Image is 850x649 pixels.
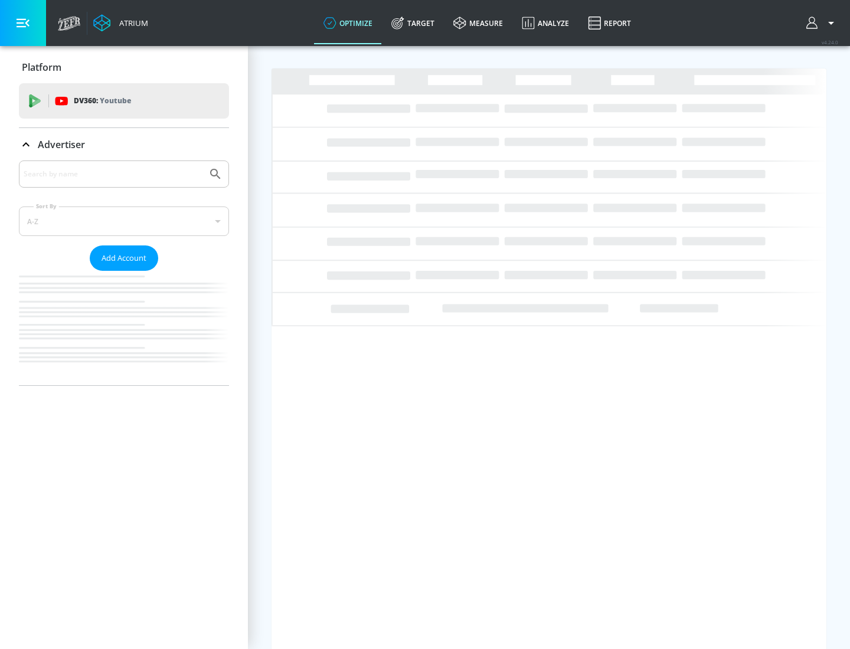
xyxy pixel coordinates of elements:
[19,51,229,84] div: Platform
[24,166,202,182] input: Search by name
[19,271,229,385] nav: list of Advertiser
[34,202,59,210] label: Sort By
[382,2,444,44] a: Target
[19,160,229,385] div: Advertiser
[19,128,229,161] div: Advertiser
[38,138,85,151] p: Advertiser
[512,2,578,44] a: Analyze
[314,2,382,44] a: optimize
[22,61,61,74] p: Platform
[102,251,146,265] span: Add Account
[822,39,838,45] span: v 4.24.0
[100,94,131,107] p: Youtube
[19,206,229,236] div: A-Z
[115,18,148,28] div: Atrium
[74,94,131,107] p: DV360:
[90,245,158,271] button: Add Account
[578,2,640,44] a: Report
[93,14,148,32] a: Atrium
[19,83,229,119] div: DV360: Youtube
[444,2,512,44] a: measure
